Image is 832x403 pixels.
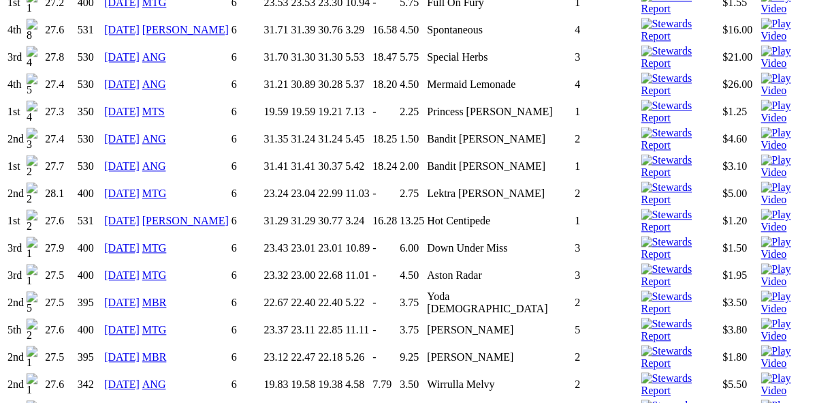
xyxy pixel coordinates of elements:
[7,44,25,70] td: 3rd
[77,208,103,234] td: 531
[641,372,720,397] img: Stewards Report
[722,263,759,288] td: $1.95
[761,3,816,14] a: View replay
[27,209,42,233] img: 2
[761,290,816,315] img: Play Video
[104,51,140,63] a: [DATE]
[761,30,816,42] a: View replay
[231,44,262,70] td: 6
[641,100,720,124] img: Stewards Report
[263,44,289,70] td: 31.70
[142,351,167,363] a: MBR
[142,160,166,172] a: ANG
[44,317,76,343] td: 27.6
[231,372,262,398] td: 6
[142,242,167,254] a: MTG
[345,72,371,98] td: 5.37
[345,344,371,370] td: 5.26
[722,317,759,343] td: $3.80
[400,17,426,43] td: 4.50
[761,154,816,179] img: Play Video
[104,324,140,335] a: [DATE]
[104,78,140,90] a: [DATE]
[574,263,639,288] td: 3
[345,126,371,152] td: 5.45
[104,160,140,172] a: [DATE]
[574,372,639,398] td: 2
[345,153,371,179] td: 5.42
[44,235,76,261] td: 27.9
[77,99,103,125] td: 350
[27,291,42,314] img: 5
[345,17,371,43] td: 3.29
[142,78,166,90] a: ANG
[44,372,76,398] td: 27.6
[318,72,344,98] td: 30.28
[7,99,25,125] td: 1st
[372,153,398,179] td: 18.24
[761,372,816,397] img: Play Video
[104,24,140,35] a: [DATE]
[400,126,426,152] td: 1.50
[427,263,573,288] td: Aston Radar
[263,263,289,288] td: 23.32
[345,263,371,288] td: 11.01
[761,181,816,206] img: Play Video
[231,208,262,234] td: 6
[761,263,816,288] img: Play Video
[345,290,371,316] td: 5.22
[291,153,317,179] td: 31.41
[318,235,344,261] td: 23.01
[761,18,816,42] img: Play Video
[104,215,140,226] a: [DATE]
[722,153,759,179] td: $3.10
[27,73,42,96] img: 5
[44,99,76,125] td: 27.3
[77,44,103,70] td: 530
[291,72,317,98] td: 30.89
[27,318,42,342] img: 2
[231,290,262,316] td: 6
[142,24,229,35] a: [PERSON_NAME]
[27,264,42,287] img: 1
[291,372,317,398] td: 19.58
[104,133,140,145] a: [DATE]
[318,44,344,70] td: 31.30
[761,275,816,287] a: View replay
[761,221,816,233] a: View replay
[318,181,344,207] td: 22.99
[372,317,398,343] td: -
[291,44,317,70] td: 31.30
[231,344,262,370] td: 6
[291,126,317,152] td: 31.24
[574,17,639,43] td: 4
[761,357,816,369] a: View replay
[574,99,639,125] td: 1
[291,17,317,43] td: 31.39
[400,317,426,343] td: 3.75
[761,166,816,178] a: View replay
[77,17,103,43] td: 531
[231,99,262,125] td: 6
[761,194,816,205] a: View replay
[318,208,344,234] td: 30.77
[77,317,103,343] td: 400
[44,263,76,288] td: 27.5
[318,263,344,288] td: 22.68
[77,153,103,179] td: 530
[400,153,426,179] td: 2.00
[7,344,25,370] td: 2nd
[7,72,25,98] td: 4th
[318,99,344,125] td: 19.21
[104,269,140,281] a: [DATE]
[761,127,816,151] img: Play Video
[77,344,103,370] td: 395
[761,385,816,396] a: View replay
[44,126,76,152] td: 27.4
[318,290,344,316] td: 22.40
[77,290,103,316] td: 395
[427,126,573,152] td: Bandit [PERSON_NAME]
[7,126,25,152] td: 2nd
[318,153,344,179] td: 30.37
[722,181,759,207] td: $5.00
